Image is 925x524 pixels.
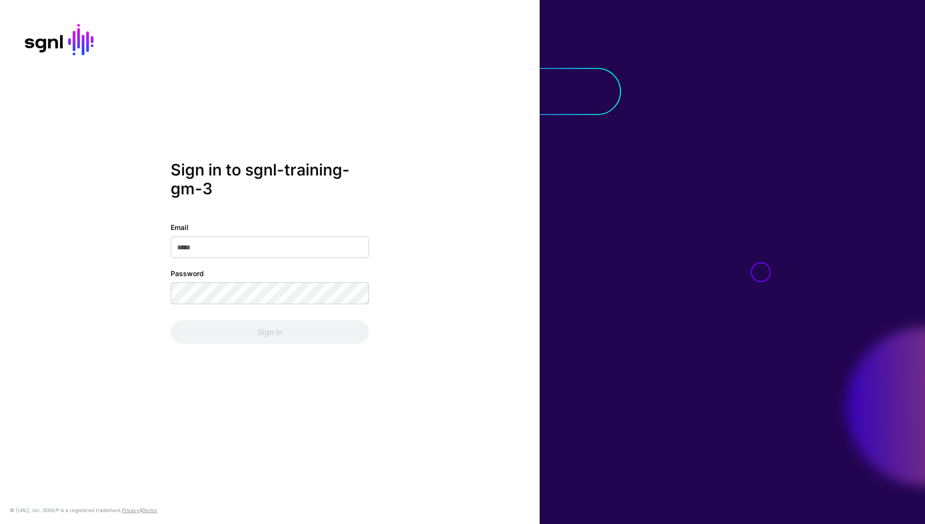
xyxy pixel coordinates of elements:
[10,506,157,514] div: © [URL], Inc. SGNL® is a registered trademark. &
[122,507,140,513] a: Privacy
[142,507,157,513] a: Terms
[171,160,369,198] h2: Sign in to sgnl-training-gm-3
[171,222,188,233] label: Email
[171,268,204,279] label: Password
